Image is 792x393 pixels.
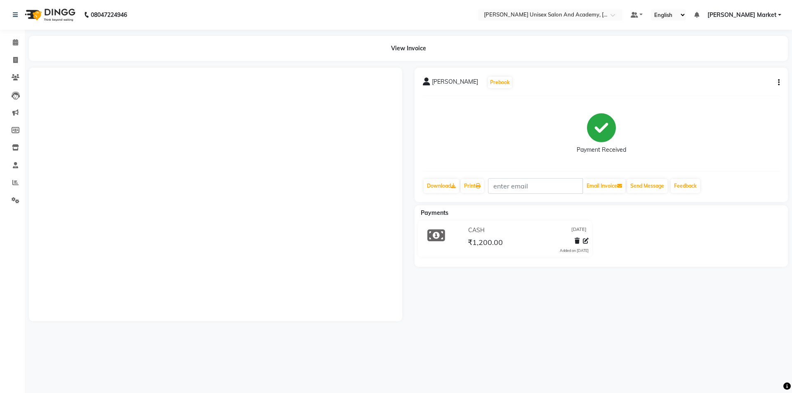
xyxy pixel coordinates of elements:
[468,226,485,235] span: CASH
[583,179,625,193] button: Email Invoice
[91,3,127,26] b: 08047224946
[421,209,448,217] span: Payments
[488,178,583,194] input: enter email
[560,248,589,254] div: Added on [DATE]
[424,179,459,193] a: Download
[627,179,667,193] button: Send Message
[432,78,478,89] span: [PERSON_NAME]
[577,146,626,154] div: Payment Received
[571,226,587,235] span: [DATE]
[29,36,788,61] div: View Invoice
[707,11,776,19] span: [PERSON_NAME] Market
[488,77,512,88] button: Prebook
[468,238,503,249] span: ₹1,200.00
[671,179,700,193] a: Feedback
[461,179,484,193] a: Print
[21,3,78,26] img: logo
